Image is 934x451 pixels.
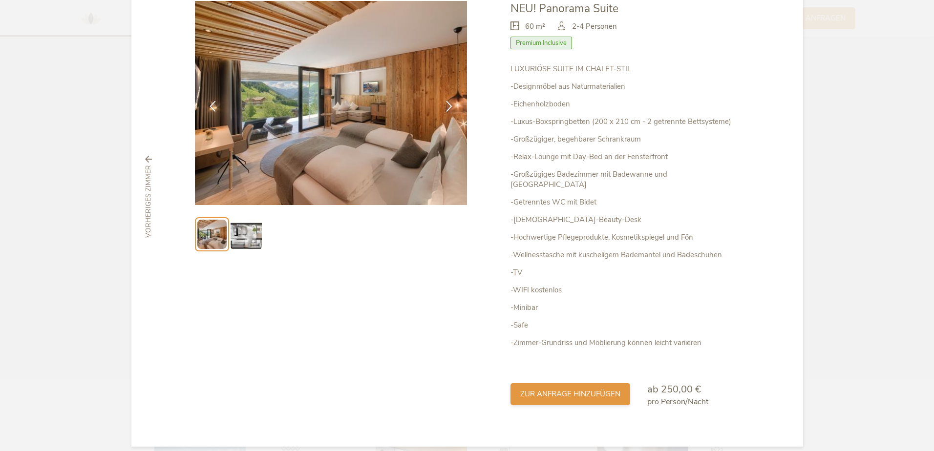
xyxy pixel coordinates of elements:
p: -[DEMOGRAPHIC_DATA]-Beauty-Desk [510,215,739,225]
p: LUXURIÖSE SUITE IM CHALET-STIL [510,64,739,74]
p: -Wellnesstasche mit kuscheligem Bademantel und Badeschuhen [510,250,739,260]
p: -TV [510,267,739,278]
p: -Zimmer-Grundriss und Möblierung können leicht variieren [510,338,739,348]
p: -Großzügiger, begehbarer Schrankraum [510,134,739,144]
span: vorheriges Zimmer [144,165,153,238]
p: -Designmöbel aus Naturmaterialien [510,82,739,92]
p: -Relax-Lounge mit Day-Bed an der Fensterfront [510,152,739,162]
span: 2-4 Personen [572,21,617,32]
p: -Großzügiges Badezimmer mit Badewanne und [GEOGRAPHIC_DATA] [510,169,739,190]
img: Preview [231,219,262,250]
p: -Hochwertige Pflegeprodukte, Kosmetikspiegel und Fön [510,232,739,243]
img: Preview [197,220,227,249]
span: Premium Inclusive [510,37,572,49]
p: -Eichenholzboden [510,99,739,109]
p: -Safe [510,320,739,330]
span: 60 m² [525,21,545,32]
p: -Getrenntes WC mit Bidet [510,197,739,207]
img: NEU! Panorama Suite [195,1,467,205]
p: -Minibar [510,303,739,313]
p: -WIFI kostenlos [510,285,739,295]
p: -Luxus-Boxspringbetten (200 x 210 cm - 2 getrennte Bettsysteme) [510,117,739,127]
